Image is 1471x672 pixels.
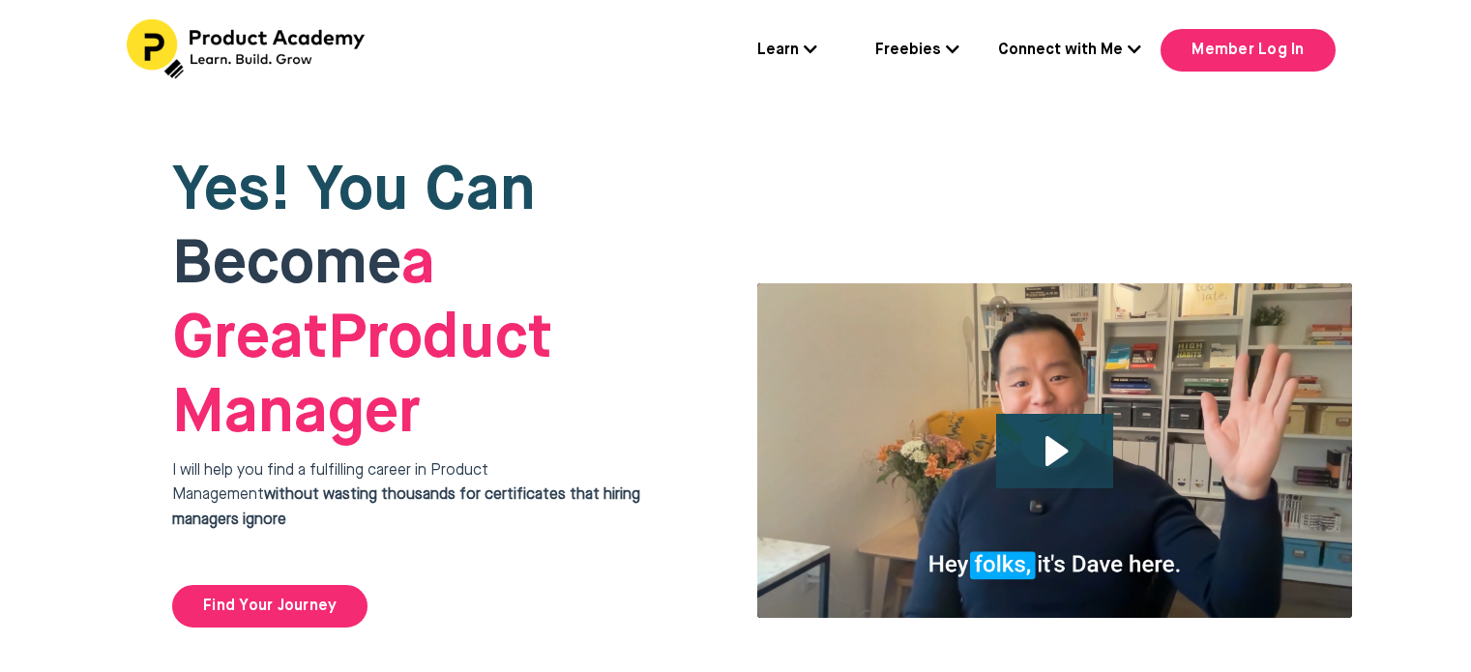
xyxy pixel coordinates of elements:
span: Product Manager [172,234,552,445]
a: Connect with Me [998,39,1141,64]
span: Yes! You Can [172,161,536,222]
button: Play Video: file-uploads/sites/127338/video/4ffeae-3e1-a2cd-5ad6-eac528a42_Why_I_built_product_ac... [996,414,1113,488]
a: Freebies [875,39,959,64]
strong: without wasting thousands for certificates that hiring managers ignore [172,487,640,528]
strong: a Great [172,234,435,370]
a: Find Your Journey [172,585,368,628]
span: I will help you find a fulfilling career in Product Management [172,463,640,528]
span: Become [172,234,401,296]
a: Member Log In [1161,29,1335,72]
a: Learn [757,39,817,64]
img: Header Logo [127,19,368,79]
